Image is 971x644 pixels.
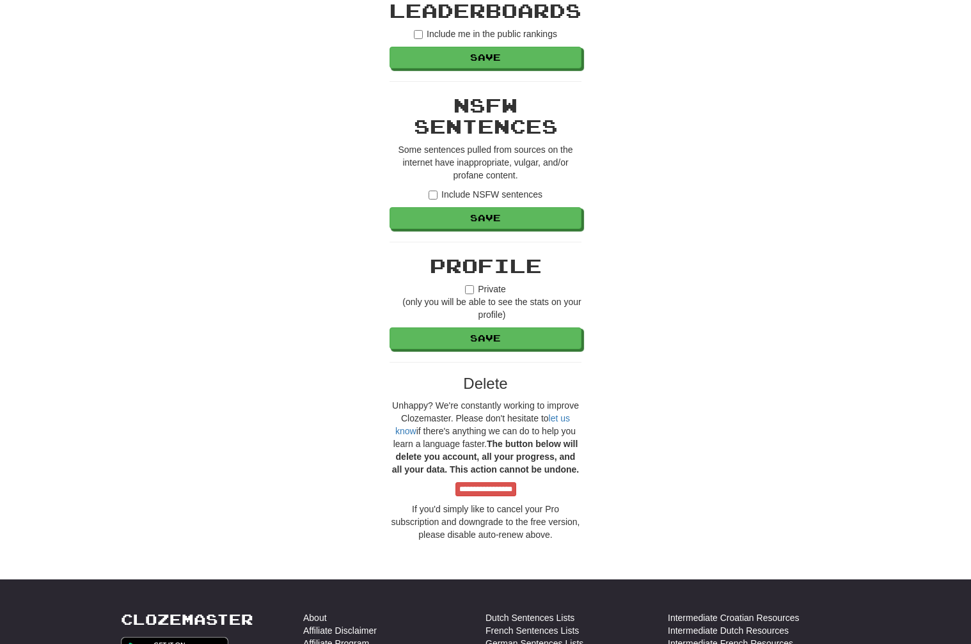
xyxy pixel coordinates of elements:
a: About [303,611,327,624]
input: Include NSFW sentences [429,191,438,200]
input: Private(only you will be able to see the stats on your profile) [465,285,474,294]
button: Save [390,327,581,349]
a: Dutch Sentences Lists [486,611,574,624]
a: let us know [395,413,570,436]
label: Include me in the public rankings [414,27,557,40]
input: Include me in the public rankings [414,30,423,39]
h2: Profile [390,255,581,276]
button: Save [390,47,581,68]
a: Intermediate Croatian Resources [668,611,799,624]
a: Clozemaster [121,611,253,627]
p: Unhappy? We're constantly working to improve Clozemaster. Please don't hesitate to if there's any... [390,399,581,476]
button: Save [390,207,581,229]
a: Affiliate Disclaimer [303,624,377,637]
label: Include NSFW sentences [429,188,542,201]
h3: Delete [390,375,581,392]
strong: The button below will delete you account, all your progress, and all your data. This action canno... [392,439,579,475]
p: Some sentences pulled from sources on the internet have inappropriate, vulgar, and/or profane con... [390,143,581,182]
p: If you'd simply like to cancel your Pro subscription and downgrade to the free version, please di... [390,503,581,541]
h2: NSFW Sentences [390,95,581,137]
a: Intermediate Dutch Resources [668,624,789,637]
a: French Sentences Lists [486,624,579,637]
label: Private (only you will be able to see the stats on your profile) [390,283,581,321]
